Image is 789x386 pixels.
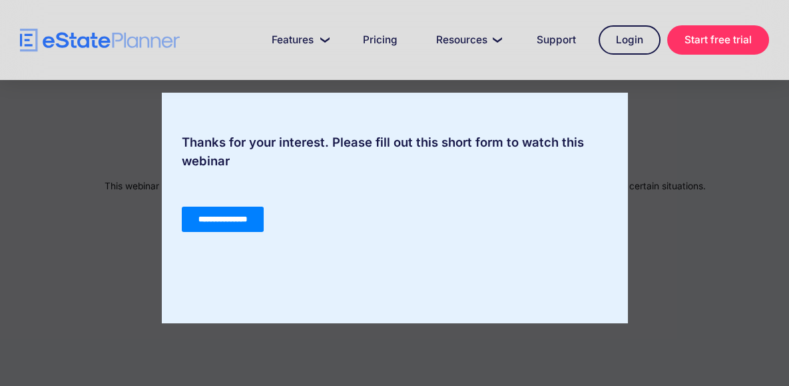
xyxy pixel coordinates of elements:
[599,25,660,55] a: Login
[20,29,180,52] a: home
[162,133,628,170] div: Thanks for your interest. Please fill out this short form to watch this webinar
[256,27,340,53] a: Features
[182,183,608,283] iframe: Form 0
[347,27,413,53] a: Pricing
[667,25,769,55] a: Start free trial
[521,27,592,53] a: Support
[420,27,514,53] a: Resources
